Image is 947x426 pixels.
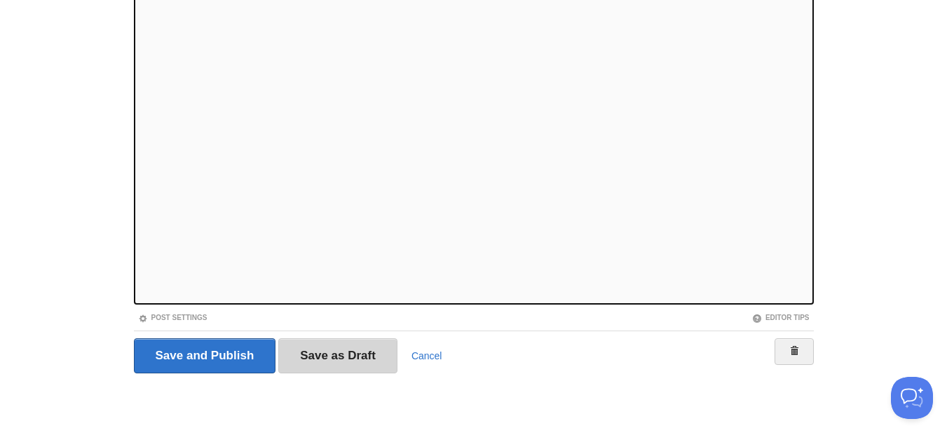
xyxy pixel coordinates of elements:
iframe: Help Scout Beacon - Open [891,377,933,419]
a: Cancel [411,350,442,361]
input: Save and Publish [134,338,276,373]
input: Save as Draft [278,338,397,373]
a: Post Settings [138,314,207,321]
a: Editor Tips [752,314,810,321]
